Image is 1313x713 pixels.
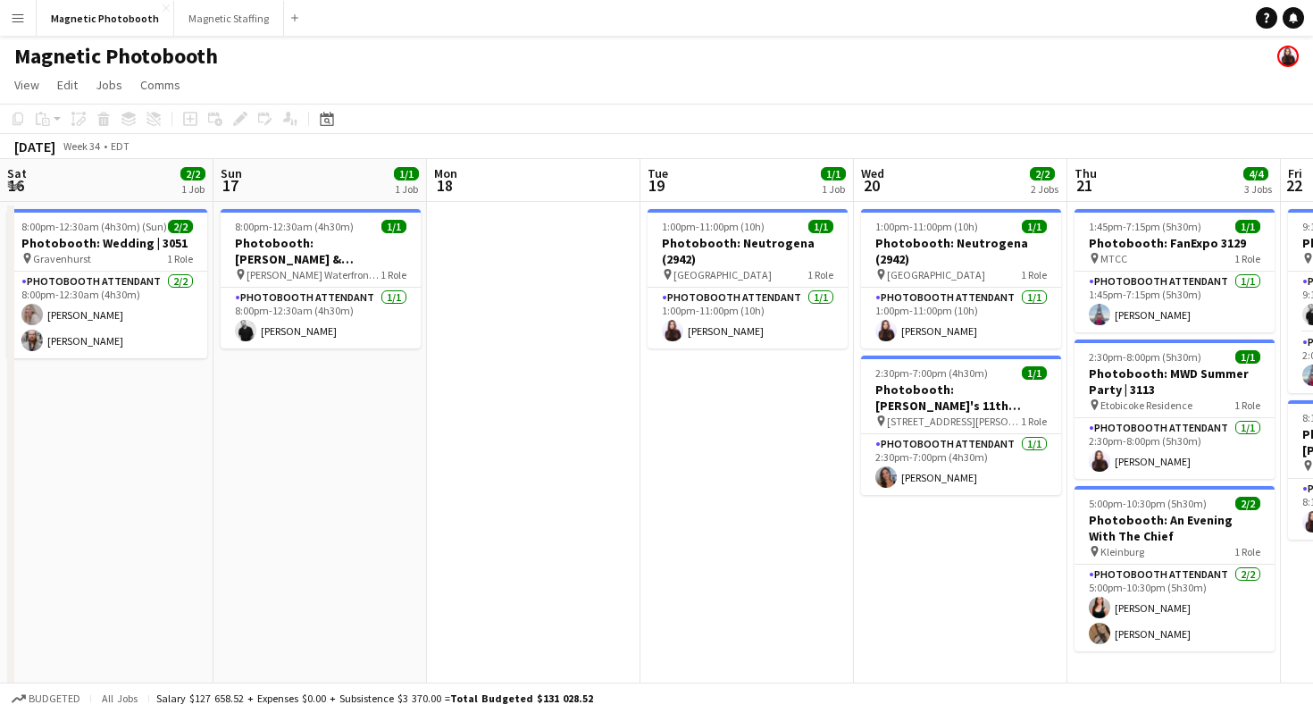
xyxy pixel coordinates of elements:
[1075,365,1275,398] h3: Photobooth: MWD Summer Party | 3113
[1022,220,1047,233] span: 1/1
[381,220,406,233] span: 1/1
[875,220,978,233] span: 1:00pm-11:00pm (10h)
[648,288,848,348] app-card-role: Photobooth Attendant1/11:00pm-11:00pm (10h)[PERSON_NAME]
[1075,235,1275,251] h3: Photobooth: FanExpo 3129
[7,272,207,358] app-card-role: Photobooth Attendant2/28:00pm-12:30am (4h30m)[PERSON_NAME][PERSON_NAME]
[33,252,91,265] span: Gravenhurst
[96,77,122,93] span: Jobs
[174,1,284,36] button: Magnetic Staffing
[21,220,167,233] span: 8:00pm-12:30am (4h30m) (Sun)
[156,692,593,705] div: Salary $127 658.52 + Expenses $0.00 + Subsistence $3 370.00 =
[1277,46,1299,67] app-user-avatar: Maria Lopes
[1031,182,1058,196] div: 2 Jobs
[1100,545,1144,558] span: Kleinburg
[1075,565,1275,651] app-card-role: Photobooth Attendant2/25:00pm-10:30pm (5h30m)[PERSON_NAME][PERSON_NAME]
[1075,165,1097,181] span: Thu
[1234,398,1260,412] span: 1 Role
[111,139,130,153] div: EDT
[434,165,457,181] span: Mon
[1235,350,1260,364] span: 1/1
[1234,545,1260,558] span: 1 Role
[381,268,406,281] span: 1 Role
[88,73,130,96] a: Jobs
[218,175,242,196] span: 17
[14,77,39,93] span: View
[1072,175,1097,196] span: 21
[1100,252,1127,265] span: MTCC
[1021,268,1047,281] span: 1 Role
[221,235,421,267] h3: Photobooth: [PERSON_NAME] & [PERSON_NAME] (2891)
[808,220,833,233] span: 1/1
[861,209,1061,348] div: 1:00pm-11:00pm (10h)1/1Photobooth: Neutrogena (2942) [GEOGRAPHIC_DATA]1 RolePhotobooth Attendant1...
[180,167,205,180] span: 2/2
[450,692,593,705] span: Total Budgeted $131 028.52
[7,209,207,358] app-job-card: 8:00pm-12:30am (4h30m) (Sun)2/2Photobooth: Wedding | 3051 Gravenhurst1 RolePhotobooth Attendant2/...
[1075,209,1275,332] app-job-card: 1:45pm-7:15pm (5h30m)1/1Photobooth: FanExpo 3129 MTCC1 RolePhotobooth Attendant1/11:45pm-7:15pm (...
[9,689,83,709] button: Budgeted
[875,366,988,380] span: 2:30pm-7:00pm (4h30m)
[221,209,421,348] app-job-card: 8:00pm-12:30am (4h30m) (Mon)1/1Photobooth: [PERSON_NAME] & [PERSON_NAME] (2891) [PERSON_NAME] Wat...
[1288,165,1302,181] span: Fri
[861,434,1061,495] app-card-role: Photobooth Attendant1/12:30pm-7:00pm (4h30m)[PERSON_NAME]
[1234,252,1260,265] span: 1 Role
[887,415,1021,428] span: [STREET_ADDRESS][PERSON_NAME]
[57,77,78,93] span: Edit
[1243,167,1268,180] span: 4/4
[1030,167,1055,180] span: 2/2
[431,175,457,196] span: 18
[1089,497,1207,510] span: 5:00pm-10:30pm (5h30m)
[14,138,55,155] div: [DATE]
[861,382,1061,414] h3: Photobooth: [PERSON_NAME]'s 11th Birthday (3104)
[822,182,845,196] div: 1 Job
[1235,497,1260,510] span: 2/2
[1075,486,1275,651] app-job-card: 5:00pm-10:30pm (5h30m)2/2Photobooth: An Evening With The Chief Kleinburg1 RolePhotobooth Attendan...
[394,167,419,180] span: 1/1
[861,165,884,181] span: Wed
[858,175,884,196] span: 20
[1244,182,1272,196] div: 3 Jobs
[7,235,207,251] h3: Photobooth: Wedding | 3051
[1075,512,1275,544] h3: Photobooth: An Evening With The Chief
[29,692,80,705] span: Budgeted
[673,268,772,281] span: [GEOGRAPHIC_DATA]
[648,235,848,267] h3: Photobooth: Neutrogena (2942)
[4,175,27,196] span: 16
[645,175,668,196] span: 19
[1089,350,1201,364] span: 2:30pm-8:00pm (5h30m)
[1285,175,1302,196] span: 22
[247,268,381,281] span: [PERSON_NAME] Waterfront Estate
[59,139,104,153] span: Week 34
[648,165,668,181] span: Tue
[181,182,205,196] div: 1 Job
[395,182,418,196] div: 1 Job
[7,73,46,96] a: View
[861,356,1061,495] app-job-card: 2:30pm-7:00pm (4h30m)1/1Photobooth: [PERSON_NAME]'s 11th Birthday (3104) [STREET_ADDRESS][PERSON_...
[1075,418,1275,479] app-card-role: Photobooth Attendant1/12:30pm-8:00pm (5h30m)[PERSON_NAME]
[14,43,218,70] h1: Magnetic Photobooth
[133,73,188,96] a: Comms
[648,209,848,348] app-job-card: 1:00pm-11:00pm (10h)1/1Photobooth: Neutrogena (2942) [GEOGRAPHIC_DATA]1 RolePhotobooth Attendant1...
[887,268,985,281] span: [GEOGRAPHIC_DATA]
[221,288,421,348] app-card-role: Photobooth Attendant1/18:00pm-12:30am (4h30m)[PERSON_NAME]
[1075,340,1275,479] div: 2:30pm-8:00pm (5h30m)1/1Photobooth: MWD Summer Party | 3113 Etobicoke Residence1 RolePhotobooth A...
[1075,272,1275,332] app-card-role: Photobooth Attendant1/11:45pm-7:15pm (5h30m)[PERSON_NAME]
[140,77,180,93] span: Comms
[1021,415,1047,428] span: 1 Role
[1235,220,1260,233] span: 1/1
[1022,366,1047,380] span: 1/1
[37,1,174,36] button: Magnetic Photobooth
[168,220,193,233] span: 2/2
[50,73,85,96] a: Edit
[1089,220,1201,233] span: 1:45pm-7:15pm (5h30m)
[167,252,193,265] span: 1 Role
[7,165,27,181] span: Sat
[861,235,1061,267] h3: Photobooth: Neutrogena (2942)
[1100,398,1192,412] span: Etobicoke Residence
[861,288,1061,348] app-card-role: Photobooth Attendant1/11:00pm-11:00pm (10h)[PERSON_NAME]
